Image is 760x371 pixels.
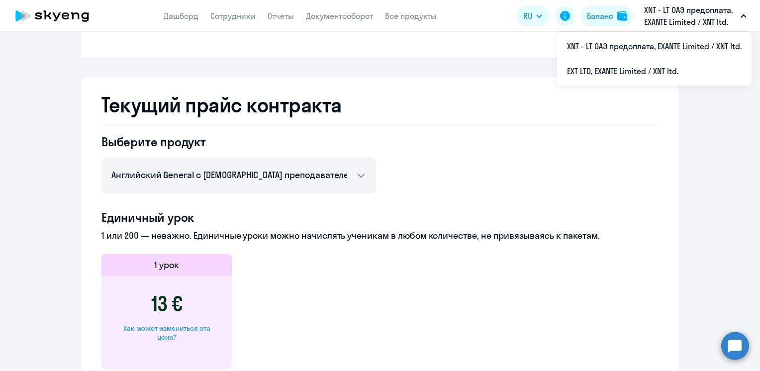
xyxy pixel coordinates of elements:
[101,209,659,225] h4: Единичный урок
[164,11,198,21] a: Дашборд
[151,292,183,316] h3: 13 €
[268,11,294,21] a: Отчеты
[101,134,376,150] h4: Выберите продукт
[617,11,627,21] img: balance
[557,32,752,86] ul: RU
[516,6,549,26] button: RU
[210,11,256,21] a: Сотрудники
[523,10,532,22] span: RU
[385,11,437,21] a: Все продукты
[101,93,659,117] h2: Текущий прайс контракта
[101,229,659,242] p: 1 или 200 — неважно. Единичные уроки можно начислять ученикам в любом количестве, не привязываясь...
[117,324,216,342] div: Как может измениться эта цена?
[154,259,179,272] h5: 1 урок
[644,4,737,28] p: XNT - LT ОАЭ предоплата, ‎EXANTE Limited / XNT ltd.
[587,10,613,22] div: Баланс
[639,4,752,28] button: XNT - LT ОАЭ предоплата, ‎EXANTE Limited / XNT ltd.
[581,6,633,26] button: Балансbalance
[306,11,373,21] a: Документооборот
